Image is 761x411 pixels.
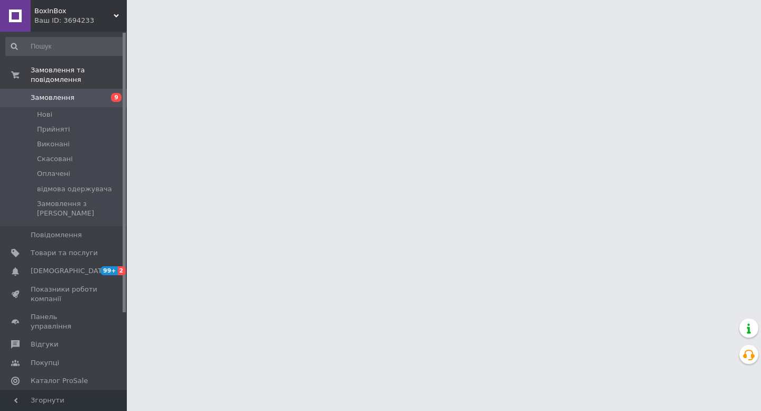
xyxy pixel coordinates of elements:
span: Повідомлення [31,230,82,240]
span: Замовлення та повідомлення [31,66,127,85]
span: [DEMOGRAPHIC_DATA] [31,266,109,276]
span: Замовлення [31,93,75,102]
span: Товари та послуги [31,248,98,258]
span: Показники роботи компанії [31,285,98,304]
span: Каталог ProSale [31,376,88,386]
span: Нові [37,110,52,119]
span: 9 [111,93,122,102]
span: Відгуки [31,340,58,349]
div: Ваш ID: 3694233 [34,16,127,25]
span: Оплачені [37,169,70,179]
input: Пошук [5,37,125,56]
span: Скасовані [37,154,73,164]
span: Покупці [31,358,59,368]
span: 2 [118,266,126,275]
span: Замовлення з [PERSON_NAME] [37,199,124,218]
span: Панель управління [31,312,98,331]
span: Виконані [37,139,70,149]
span: відмова одержувача [37,184,112,194]
span: BoxInBox [34,6,114,16]
span: Прийняті [37,125,70,134]
span: 99+ [100,266,118,275]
